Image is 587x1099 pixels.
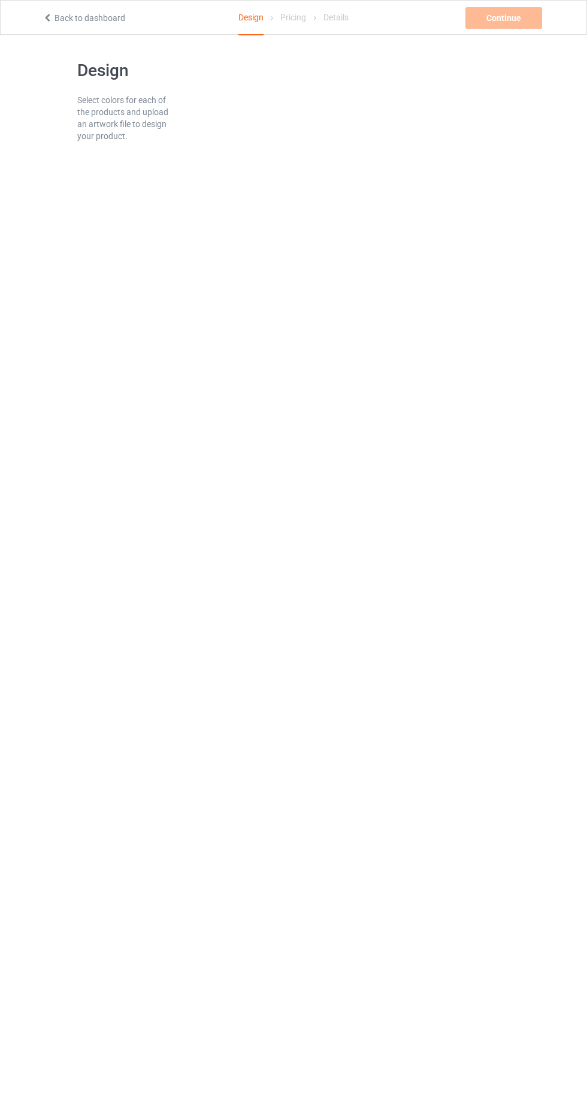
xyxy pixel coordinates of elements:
[77,60,173,81] h1: Design
[43,13,125,23] a: Back to dashboard
[238,1,264,35] div: Design
[323,1,349,34] div: Details
[77,94,173,142] div: Select colors for each of the products and upload an artwork file to design your product.
[280,1,306,34] div: Pricing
